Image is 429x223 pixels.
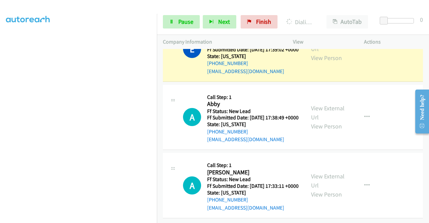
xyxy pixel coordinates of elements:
[207,205,284,211] a: [EMAIL_ADDRESS][DOMAIN_NAME]
[207,60,248,66] a: [PHONE_NUMBER]
[207,197,248,203] a: [PHONE_NUMBER]
[207,53,299,60] h5: State: [US_STATE]
[293,38,352,46] p: View
[163,15,200,29] a: Pause
[163,38,281,46] p: Company Information
[207,128,248,135] a: [PHONE_NUMBER]
[410,85,429,138] iframe: Resource Center
[383,18,414,23] div: Delay between calls (in seconds)
[207,183,299,189] h5: Ff Submitted Date: [DATE] 17:33:11 +0000
[241,15,278,29] a: Finish
[207,94,299,101] h5: Call Step: 1
[207,114,299,121] h5: Ff Submitted Date: [DATE] 17:38:49 +0000
[364,38,423,46] p: Actions
[311,122,342,130] a: View Person
[207,46,299,53] h5: Ff Submitted Date: [DATE] 17:39:02 +0000
[311,54,342,62] a: View Person
[207,169,297,176] h2: [PERSON_NAME]
[256,18,271,25] span: Finish
[183,176,201,194] div: The call is yet to be attempted
[178,18,193,25] span: Pause
[207,189,299,196] h5: State: [US_STATE]
[207,68,284,74] a: [EMAIL_ADDRESS][DOMAIN_NAME]
[420,15,423,24] div: 0
[218,18,230,25] span: Next
[311,190,342,198] a: View Person
[203,15,236,29] button: Next
[207,176,299,183] h5: Ff Status: New Lead
[183,176,201,194] h1: A
[207,108,299,115] h5: Ff Status: New Lead
[207,121,299,128] h5: State: [US_STATE]
[183,108,201,126] div: The call is yet to be attempted
[287,17,314,26] p: Dialing [PERSON_NAME]
[326,15,368,29] button: AutoTab
[311,104,345,121] a: View External Url
[183,108,201,126] h1: A
[183,40,201,58] h1: E
[311,172,345,189] a: View External Url
[207,100,297,108] h2: Abby
[207,136,284,143] a: [EMAIL_ADDRESS][DOMAIN_NAME]
[207,162,299,169] h5: Call Step: 1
